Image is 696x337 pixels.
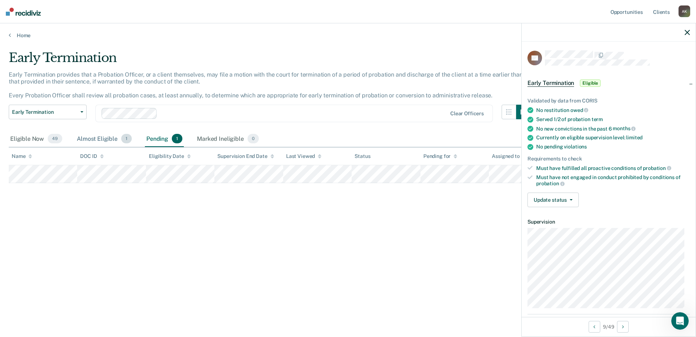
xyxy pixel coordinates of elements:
[9,32,687,39] a: Home
[570,107,588,113] span: owed
[492,153,526,159] div: Assigned to
[450,111,484,117] div: Clear officers
[195,131,260,147] div: Marked Ineligible
[536,107,690,113] div: No restitution
[643,165,671,171] span: probation
[75,131,133,147] div: Almost Eligible
[536,174,690,187] div: Must have not engaged in conduct prohibited by conditions of
[592,116,603,122] span: term
[536,181,565,186] span: probation
[527,219,690,225] dt: Supervision
[589,321,600,333] button: Previous Opportunity
[248,134,259,143] span: 0
[286,153,321,159] div: Last Viewed
[9,71,523,99] p: Early Termination provides that a Probation Officer, or a client themselves, may file a motion wi...
[679,5,690,17] div: A K
[48,134,62,143] span: 49
[172,134,182,143] span: 1
[626,135,642,140] span: limited
[580,80,601,87] span: Eligible
[145,131,184,147] div: Pending
[423,153,457,159] div: Pending for
[536,116,690,123] div: Served 1/2 of probation
[522,71,696,95] div: Early TerminationEligible
[355,153,370,159] div: Status
[217,153,274,159] div: Supervision End Date
[613,125,636,131] span: months
[527,193,579,207] button: Update status
[536,125,690,132] div: No new convictions in the past 6
[149,153,191,159] div: Eligibility Date
[9,131,64,147] div: Eligible Now
[536,144,690,150] div: No pending
[12,109,78,115] span: Early Termination
[80,153,103,159] div: DOC ID
[536,165,690,171] div: Must have fulfilled all proactive conditions of
[527,80,574,87] span: Early Termination
[617,321,629,333] button: Next Opportunity
[527,98,690,104] div: Validated by data from CORIS
[671,312,689,330] iframe: Intercom live chat
[527,156,690,162] div: Requirements to check
[6,8,41,16] img: Recidiviz
[564,144,587,150] span: violations
[536,135,690,141] div: Currently on eligible supervision level:
[9,50,531,71] div: Early Termination
[12,153,32,159] div: Name
[522,317,696,336] div: 9 / 49
[121,134,132,143] span: 1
